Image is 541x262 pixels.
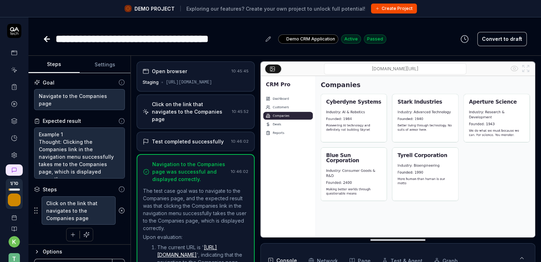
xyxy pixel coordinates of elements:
time: 10:46:02 [231,169,248,174]
div: Navigation to the Companies page was successful and displayed correctly. [152,160,228,183]
button: Options [34,247,125,256]
time: 10:45:52 [232,109,249,114]
div: Options [43,247,125,256]
div: Test completed successfully [152,138,224,145]
button: Convert to draft [477,32,527,46]
p: The test case goal was to navigate to the Companies page, and the expected result was that clicki... [143,187,248,232]
a: New conversation [6,164,23,176]
button: Open in full screen [520,63,531,74]
button: Show all interative elements [509,63,520,74]
p: Upon evaluation: [143,233,248,241]
span: 1 / 10 [10,181,18,186]
button: Create Project [371,4,417,13]
button: k [9,236,20,247]
span: Exploring our features? Create your own project to unlock full potential! [186,5,365,12]
a: Book a call with us [3,209,25,220]
img: Screenshot [261,76,535,247]
button: Settings [80,56,131,73]
span: DEMO PROJECT [134,5,175,12]
span: Demo CRM Application [286,36,335,42]
time: 10:46:02 [231,139,249,144]
a: Demo CRM Application [278,34,338,44]
div: Open browser [152,67,187,75]
div: Suggestions [34,196,125,225]
a: Documentation [3,220,25,232]
button: Remove step [116,203,127,218]
button: Steps [28,56,80,73]
div: Steps [43,186,57,193]
div: Click on the link that navigates to the Companies page [152,100,229,123]
div: Passed [364,34,386,44]
time: 10:45:45 [232,69,249,73]
div: Active [341,34,361,44]
div: Staging [143,79,159,86]
div: Expected result [43,117,81,125]
div: [URL][DOMAIN_NAME] [166,79,212,86]
div: Goal [43,79,54,86]
button: View version history [456,32,473,46]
